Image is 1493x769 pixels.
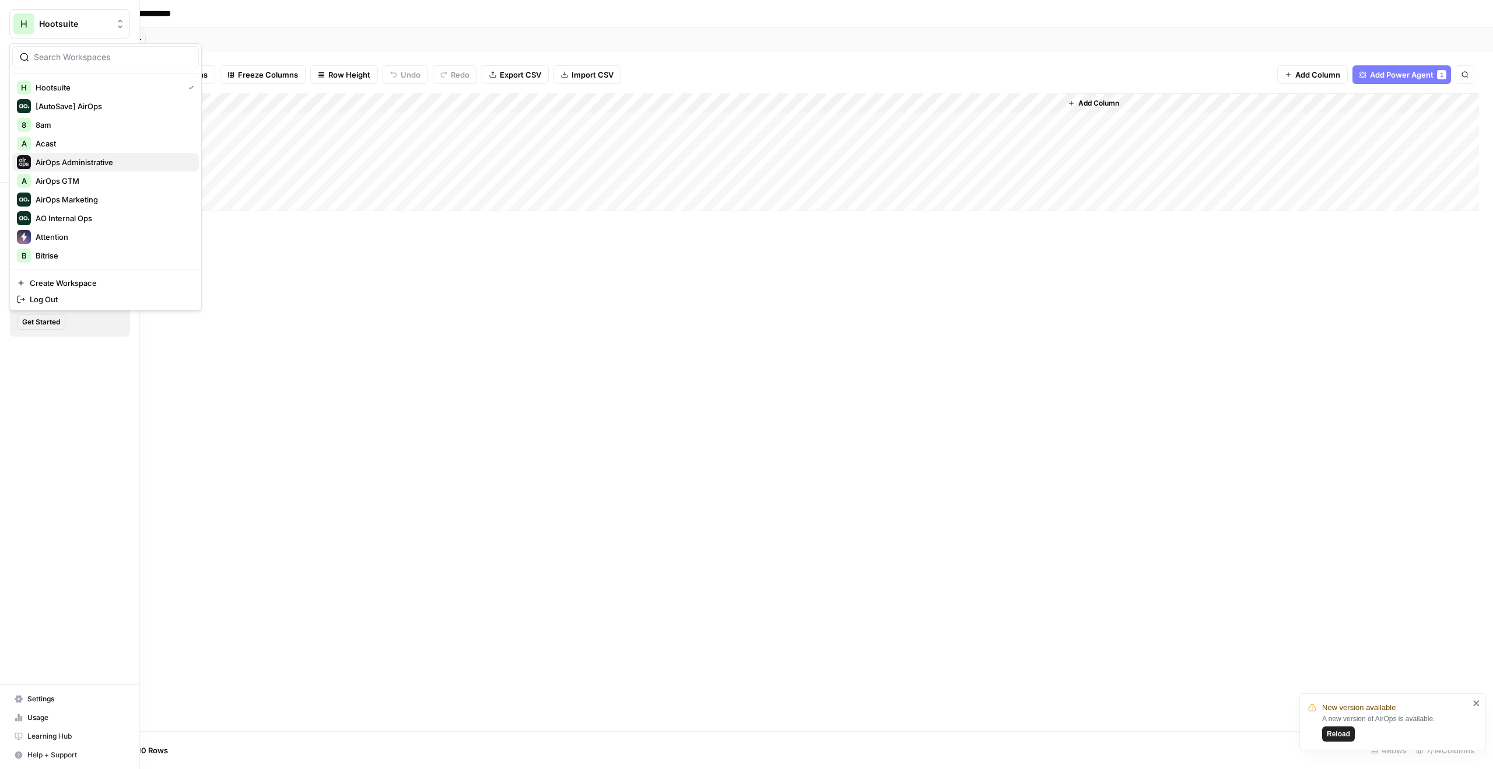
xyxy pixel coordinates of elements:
img: [AutoSave] AirOps Logo [17,99,31,113]
span: Add 10 Rows [121,744,168,756]
span: Hootsuite [39,18,110,30]
button: Add Power Agent1 [1352,65,1451,84]
span: Redo [451,69,469,81]
span: Hootsuite [36,82,179,93]
span: AirOps Marketing [36,194,190,205]
button: Row Height [310,65,378,84]
button: Reload [1322,726,1355,742]
span: Usage [27,712,125,723]
a: Learning Hub [9,727,130,746]
span: Log Out [30,293,190,305]
button: Workspace: Hootsuite [9,9,130,39]
span: Acast [36,138,190,149]
div: Workspace: Hootsuite [9,43,202,310]
span: AirOps Administrative [36,156,190,168]
span: Settings [27,694,125,704]
span: A [22,175,27,187]
span: Add Power Agent [1370,69,1434,81]
span: Row Height [328,69,370,81]
span: AO Internal Ops [36,212,190,224]
img: AirOps Marketing Logo [17,193,31,207]
img: AirOps Administrative Logo [17,155,31,169]
button: Freeze Columns [220,65,306,84]
button: close [1473,698,1481,708]
div: 1 [1437,70,1446,79]
span: Reload [1327,729,1350,739]
span: Attention [36,231,190,243]
button: Import CSV [553,65,621,84]
span: 8 [22,119,26,131]
span: A [22,138,27,149]
a: Log Out [12,291,199,307]
a: Usage [9,708,130,727]
span: Learning Hub [27,731,125,742]
span: H [20,17,27,31]
button: Add Column [1063,96,1124,111]
button: Get Started [17,314,65,330]
span: Freeze Columns [238,69,298,81]
span: Add Column [1078,98,1119,109]
span: New version available [1322,702,1396,714]
span: 8am [36,119,190,131]
input: Search Workspaces [34,51,191,63]
span: H [21,82,27,93]
span: Get Started [22,317,60,327]
button: Undo [383,65,428,84]
span: Help + Support [27,750,125,760]
span: Undo [401,69,420,81]
span: 1 [1440,70,1443,79]
span: B [22,250,27,261]
img: Attention Logo [17,230,31,244]
button: Export CSV [482,65,549,84]
span: Add Column [1295,69,1340,81]
a: Settings [9,690,130,708]
div: A new version of AirOps is available. [1322,714,1469,742]
span: Create Workspace [30,277,190,289]
span: Export CSV [500,69,541,81]
button: Redo [433,65,477,84]
span: Import CSV [572,69,614,81]
span: [AutoSave] AirOps [36,100,190,112]
span: Bitrise [36,250,190,261]
button: Add Column [1277,65,1348,84]
img: AO Internal Ops Logo [17,211,31,225]
div: 4 Rows [1366,741,1411,760]
button: Help + Support [9,746,130,764]
a: Create Workspace [12,275,199,291]
span: AirOps GTM [36,175,190,187]
div: 7/14 Columns [1411,741,1479,760]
